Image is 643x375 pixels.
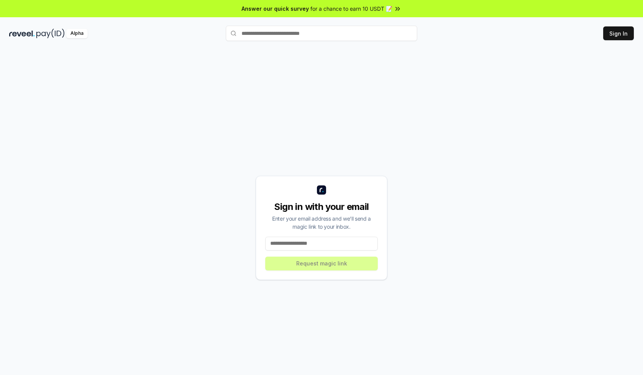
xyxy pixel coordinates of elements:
[603,26,634,40] button: Sign In
[66,29,88,38] div: Alpha
[265,215,378,231] div: Enter your email address and we’ll send a magic link to your inbox.
[310,5,392,13] span: for a chance to earn 10 USDT 📝
[242,5,309,13] span: Answer our quick survey
[9,29,35,38] img: reveel_dark
[317,185,326,195] img: logo_small
[36,29,65,38] img: pay_id
[265,201,378,213] div: Sign in with your email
